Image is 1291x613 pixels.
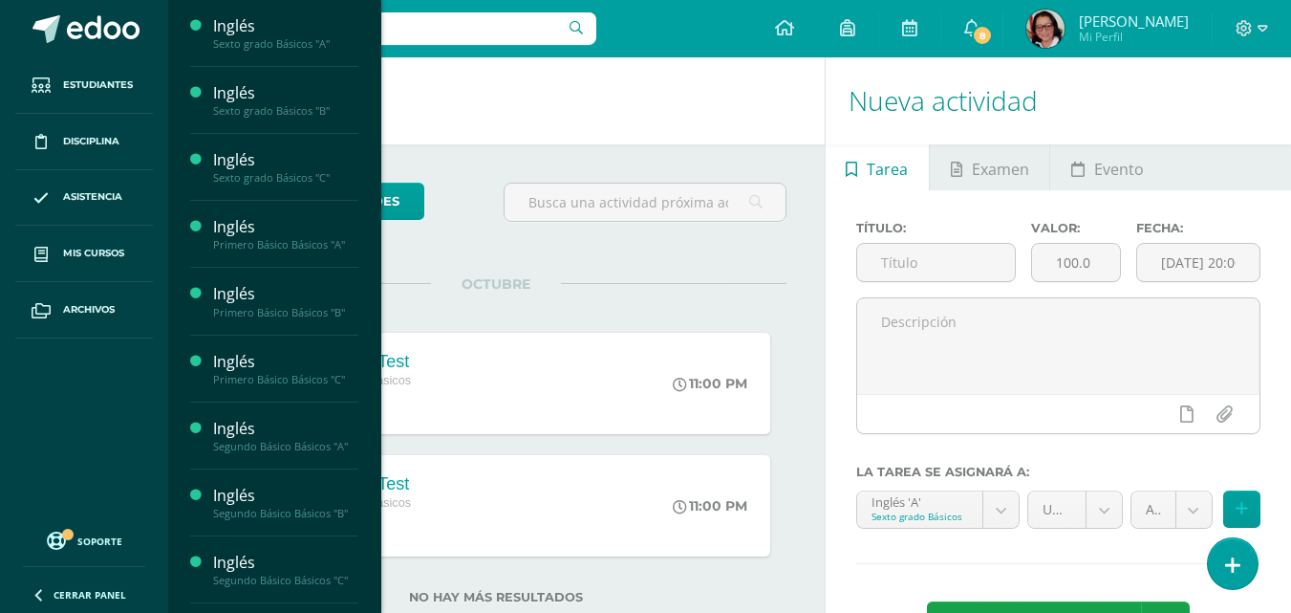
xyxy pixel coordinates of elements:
span: Soporte [77,535,122,548]
a: Unidad 2 [1028,492,1122,528]
a: Mis cursos [15,226,153,282]
div: Inglés [213,82,358,104]
span: Cerrar panel [54,588,126,602]
div: Inglés [213,552,358,574]
div: Inglés [213,351,358,373]
div: Inglés 'A' [871,492,969,510]
div: Inglés [213,15,358,37]
div: Segundo Básico Básicos "B" [213,507,358,520]
a: InglésSexto grado Básicos "B" [213,82,358,118]
input: Puntos máximos [1032,244,1120,281]
img: 073ab9fb05eb5e4f9239493c9ec9f7a2.png [1026,10,1065,48]
a: InglésSexto grado Básicos "A" [213,15,358,51]
label: Valor: [1031,221,1121,235]
input: Busca una actividad próxima aquí... [505,184,785,221]
span: Estudiantes [63,77,133,93]
a: InglésPrimero Básico Básicos "B" [213,283,358,318]
div: Inglés [213,485,358,507]
a: Tarea [826,144,929,190]
div: Sexto grado Básicos "A" [213,37,358,51]
div: Inglés [213,216,358,238]
div: Sexto grado Básicos "C" [213,171,358,185]
span: Achievement Indicator (40.0%) [1146,492,1161,528]
a: InglésSegundo Básico Básicos "C" [213,552,358,587]
h1: Nueva actividad [849,57,1268,144]
span: Asistencia [63,189,122,205]
input: Busca un usuario... [181,12,596,45]
div: Inglés [213,283,358,305]
a: Achievement Indicator (40.0%) [1131,492,1212,528]
a: Evento [1050,144,1164,190]
a: InglésSegundo Básico Básicos "B" [213,485,358,520]
span: Mis cursos [63,246,124,261]
div: Sexto grado Básicos [871,510,969,523]
span: [PERSON_NAME] [1079,11,1189,31]
label: La tarea se asignará a: [856,465,1260,479]
div: Sexto grado Básicos "B" [213,104,358,118]
a: InglésPrimero Básico Básicos "C" [213,351,358,386]
div: 11:00 PM [673,375,747,392]
div: Segundo Básico Básicos "C" [213,574,358,587]
span: OCTUBRE [431,275,561,293]
a: Examen [930,144,1049,190]
span: Evento [1094,146,1144,192]
a: Asistencia [15,170,153,227]
a: Inglés 'A'Sexto grado Básicos [857,492,1020,528]
a: InglésSegundo Básico Básicos "A" [213,418,358,453]
div: 11:00 PM [673,497,747,514]
div: Primero Básico Básicos "B" [213,306,358,319]
div: Primero Básico Básicos "A" [213,238,358,252]
div: Primero Básico Básicos "C" [213,373,358,386]
a: InglésSexto grado Básicos "C" [213,149,358,185]
span: Tarea [867,146,908,192]
a: Disciplina [15,114,153,170]
span: Unidad 2 [1043,492,1071,528]
span: Disciplina [63,134,119,149]
input: Título [857,244,1015,281]
a: Estudiantes [15,57,153,114]
input: Fecha de entrega [1137,244,1259,281]
span: Examen [972,146,1029,192]
div: Inglés [213,418,358,440]
span: Archivos [63,302,115,317]
label: No hay más resultados [206,590,786,604]
a: Archivos [15,282,153,339]
label: Título: [856,221,1016,235]
span: 8 [972,25,993,46]
span: Mi Perfil [1079,29,1189,45]
label: Fecha: [1136,221,1260,235]
div: Segundo Básico Básicos "A" [213,440,358,453]
a: InglésPrimero Básico Básicos "A" [213,216,358,252]
h1: Actividades [191,57,802,144]
div: Inglés [213,149,358,171]
a: Soporte [23,527,145,553]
